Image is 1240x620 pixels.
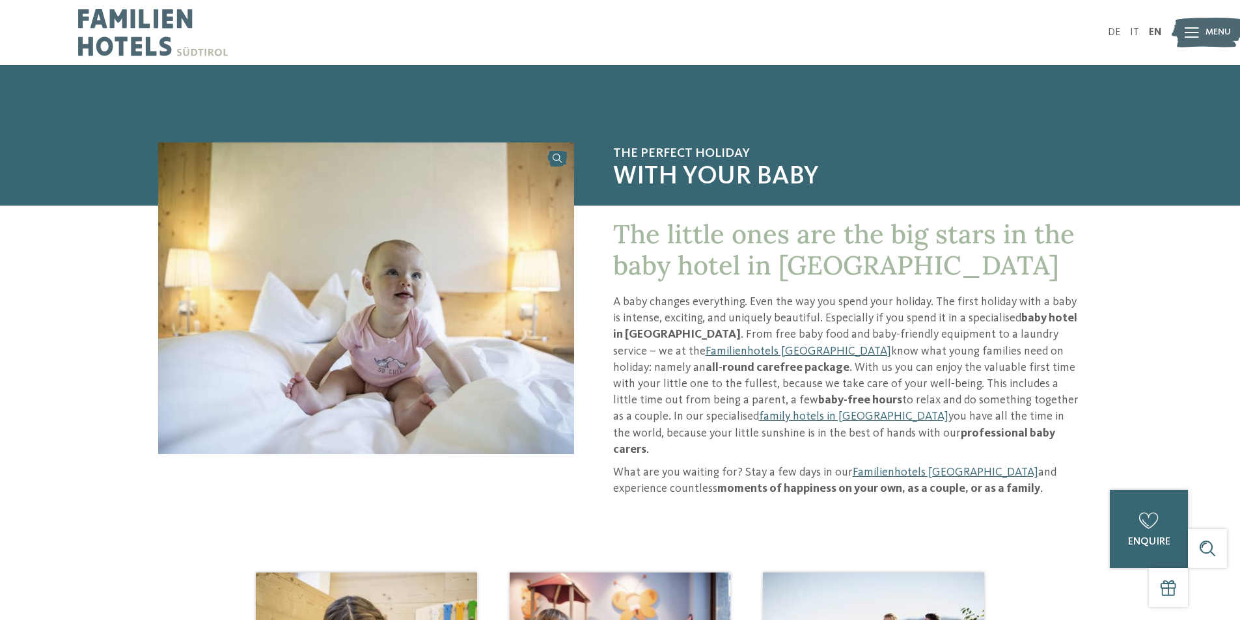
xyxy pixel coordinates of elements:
[1130,27,1139,38] a: IT
[613,427,1055,455] strong: professional baby carers
[1149,27,1162,38] a: EN
[1128,537,1170,547] span: enquire
[613,294,1082,458] p: A baby changes everything. Even the way you spend your holiday. The first holiday with a baby is ...
[613,217,1075,282] span: The little ones are the big stars in the baby hotel in [GEOGRAPHIC_DATA]
[158,142,574,454] img: Baby hotel in South Tyrol for an all-round relaxed holiday
[706,345,891,357] a: Familienhotels [GEOGRAPHIC_DATA]
[1108,27,1120,38] a: DE
[1206,26,1231,39] span: Menu
[853,466,1038,478] a: Familienhotels [GEOGRAPHIC_DATA]
[818,394,902,406] strong: baby-free hours
[759,411,948,422] a: family hotels in [GEOGRAPHIC_DATA]
[706,362,849,373] strong: all-round carefree package
[613,146,1082,161] span: The perfect holiday
[613,465,1082,497] p: What are you waiting for? Stay a few days in our and experience countless .
[717,483,1040,494] strong: moments of happiness on your own, as a couple, or as a family
[1110,490,1188,568] a: enquire
[613,161,1082,193] span: with your baby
